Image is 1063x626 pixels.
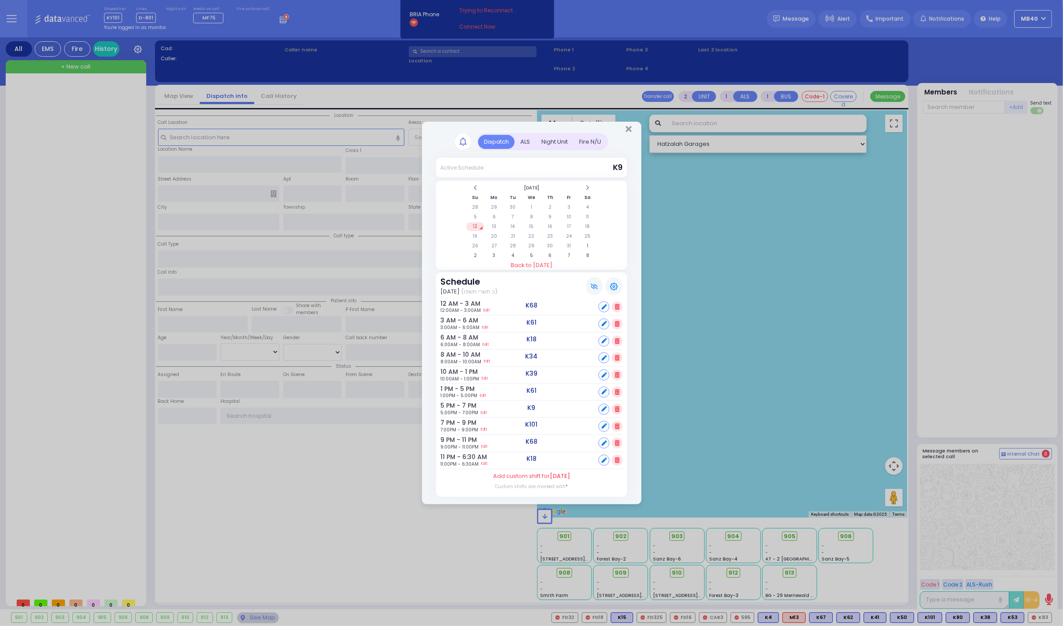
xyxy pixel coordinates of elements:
h5: K18 [526,336,537,343]
td: 7 [504,213,522,221]
h3: Schedule [440,277,497,287]
span: 3:00AM - 6:00AM [440,324,479,331]
td: 3 [560,203,578,212]
td: 11 [579,213,597,221]
a: Edit [483,341,489,348]
td: 24 [560,232,578,241]
th: Sa [579,193,597,202]
td: 31 [560,242,578,250]
td: 13 [485,222,503,231]
td: 15 [522,222,541,231]
a: Edit [482,324,488,331]
span: 11:00PM - 6:30AM [440,461,479,467]
a: Edit [481,444,487,450]
td: 1 [522,203,541,212]
span: 8:00AM - 10:00AM [440,358,481,365]
td: 20 [485,232,503,241]
td: 6 [541,251,559,260]
td: 29 [522,242,541,250]
td: 2 [466,251,484,260]
td: 25 [579,232,597,241]
span: K9 [613,162,623,173]
td: 30 [504,203,522,212]
td: 8 [579,251,597,260]
th: Tu [504,193,522,202]
h6: 6 AM - 8 AM [440,334,465,341]
th: Th [541,193,559,202]
div: ALS [515,135,536,149]
td: 30 [541,242,559,250]
h5: K39 [526,370,537,377]
td: 2 [541,203,559,212]
td: 28 [466,203,484,212]
td: 8 [522,213,541,221]
h5: K34 [526,353,538,360]
h5: K61 [526,319,537,326]
a: Edit [481,461,487,467]
td: 17 [560,222,578,231]
td: 10 [560,213,578,221]
td: 29 [485,203,503,212]
a: Edit [480,392,486,399]
td: 4 [504,251,522,260]
label: Add custom shift for [493,472,570,481]
th: Su [466,193,484,202]
span: 5:00PM - 7:00PM [440,409,478,416]
td: 3 [485,251,503,260]
h6: 9 PM - 11 PM [440,436,465,444]
td: 22 [522,232,541,241]
td: 28 [504,242,522,250]
td: 18 [579,222,597,231]
h6: 5 PM - 7 PM [440,402,465,409]
span: 9:00PM - 11:00PM [440,444,479,450]
td: 27 [485,242,503,250]
td: 12 [466,222,484,231]
a: Back to [DATE] [436,261,627,270]
span: 1:00PM - 5:00PM [440,392,477,399]
span: 7:00PM - 9:00PM [440,427,478,433]
td: 19 [466,232,484,241]
td: 26 [466,242,484,250]
h6: 10 AM - 1 PM [440,368,465,376]
td: 1 [579,242,597,250]
div: Night Unit [536,135,573,149]
a: Edit [483,307,490,314]
h5: K61 [526,387,537,394]
a: Edit [481,409,487,416]
h6: 12 AM - 3 AM [440,300,465,308]
h5: K9 [528,404,536,412]
span: Previous Month [473,185,478,191]
span: 6:00AM - 8:00AM [440,341,480,348]
th: Select Month [485,184,578,192]
h5: K68 [526,302,537,309]
label: Custom shifts are marked with [495,483,568,490]
span: (כ תשרי תשפו) [461,287,497,296]
td: 5 [522,251,541,260]
td: 7 [560,251,578,260]
td: 5 [466,213,484,221]
span: [DATE] [550,472,570,480]
h5: K18 [526,455,537,463]
h6: 7 PM - 9 PM [440,419,465,427]
td: 6 [485,213,503,221]
h6: 8 AM - 10 AM [440,351,465,358]
span: Next Month [585,185,590,191]
span: 12:00AM - 3:00AM [440,307,481,314]
th: Fr [560,193,578,202]
td: 14 [504,222,522,231]
button: Close [626,125,631,134]
th: Mo [485,193,503,202]
a: Edit [481,427,487,433]
a: Edit [482,376,488,382]
td: 9 [541,213,559,221]
h6: 3 AM - 6 AM [440,317,465,324]
h6: 1 PM - 5 PM [440,385,465,393]
td: 21 [504,232,522,241]
td: 4 [579,203,597,212]
a: Edit [484,358,490,365]
h6: 11 PM - 6:30 AM [440,453,465,461]
div: Fire N/U [573,135,607,149]
th: We [522,193,541,202]
h5: K101 [526,421,538,428]
div: Active Schedule [440,164,483,172]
